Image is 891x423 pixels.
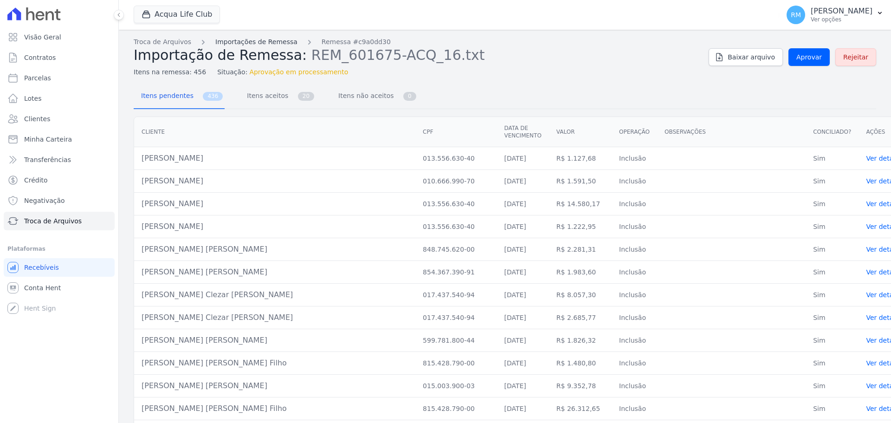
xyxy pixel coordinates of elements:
[709,48,783,66] a: Baixar arquivo
[311,46,485,63] span: REM_601675-ACQ_16.txt
[134,6,220,23] button: Acqua Life Club
[415,329,497,352] td: 599.781.800-44
[134,261,415,284] td: [PERSON_NAME] [PERSON_NAME]
[134,352,415,375] td: [PERSON_NAME] [PERSON_NAME] Filho
[415,238,497,261] td: 848.745.620-00
[728,52,775,62] span: Baixar arquivo
[779,2,891,28] button: RM [PERSON_NAME] Ver opções
[612,261,657,284] td: Inclusão
[134,329,415,352] td: [PERSON_NAME] [PERSON_NAME]
[549,352,612,375] td: R$ 1.480,80
[806,261,859,284] td: Sim
[24,216,82,226] span: Troca de Arquivos
[497,375,549,397] td: [DATE]
[497,352,549,375] td: [DATE]
[24,73,51,83] span: Parcelas
[497,193,549,215] td: [DATE]
[322,37,391,47] a: Remessa #c9a0dd30
[811,16,872,23] p: Ver opções
[203,92,223,101] span: 436
[24,33,61,42] span: Visão Geral
[612,117,657,147] th: Operação
[549,306,612,329] td: R$ 2.685,77
[497,284,549,306] td: [DATE]
[806,215,859,238] td: Sim
[811,7,872,16] p: [PERSON_NAME]
[612,170,657,193] td: Inclusão
[796,52,822,62] span: Aprovar
[415,170,497,193] td: 010.666.990-70
[24,53,56,62] span: Contratos
[24,176,48,185] span: Crédito
[298,92,314,101] span: 20
[24,114,50,124] span: Clientes
[331,85,418,109] a: Itens não aceitos 0
[134,85,225,109] a: Itens pendentes 436
[4,171,115,189] a: Crédito
[4,191,115,210] a: Negativação
[612,375,657,397] td: Inclusão
[612,329,657,352] td: Inclusão
[415,352,497,375] td: 815.428.790-00
[24,196,65,205] span: Negativação
[239,85,316,109] a: Itens aceitos 20
[791,12,801,18] span: RM
[415,261,497,284] td: 854.367.390-91
[4,130,115,149] a: Minha Carteira
[24,155,71,164] span: Transferências
[134,170,415,193] td: [PERSON_NAME]
[549,284,612,306] td: R$ 8.057,30
[415,193,497,215] td: 013.556.630-40
[497,147,549,170] td: [DATE]
[4,258,115,277] a: Recebíveis
[241,86,290,105] span: Itens aceitos
[612,306,657,329] td: Inclusão
[249,67,348,77] span: Aprovação em processamento
[415,215,497,238] td: 013.556.630-40
[217,67,247,77] span: Situação:
[806,375,859,397] td: Sim
[806,306,859,329] td: Sim
[549,238,612,261] td: R$ 2.281,31
[549,397,612,420] td: R$ 26.312,65
[497,306,549,329] td: [DATE]
[415,147,497,170] td: 013.556.630-40
[549,329,612,352] td: R$ 1.826,32
[4,28,115,46] a: Visão Geral
[497,329,549,352] td: [DATE]
[415,397,497,420] td: 815.428.790-00
[7,243,111,254] div: Plataformas
[835,48,876,66] a: Rejeitar
[415,284,497,306] td: 017.437.540-94
[549,193,612,215] td: R$ 14.580,17
[24,283,61,293] span: Conta Hent
[612,397,657,420] td: Inclusão
[134,397,415,420] td: [PERSON_NAME] [PERSON_NAME] Filho
[134,37,701,47] nav: Breadcrumb
[497,261,549,284] td: [DATE]
[4,110,115,128] a: Clientes
[403,92,416,101] span: 0
[549,261,612,284] td: R$ 1.983,60
[612,352,657,375] td: Inclusão
[806,238,859,261] td: Sim
[806,117,859,147] th: Conciliado?
[806,284,859,306] td: Sim
[4,48,115,67] a: Contratos
[806,352,859,375] td: Sim
[134,147,415,170] td: [PERSON_NAME]
[497,170,549,193] td: [DATE]
[134,117,415,147] th: Cliente
[549,375,612,397] td: R$ 9.352,78
[4,279,115,297] a: Conta Hent
[788,48,830,66] a: Aprovar
[24,263,59,272] span: Recebíveis
[497,397,549,420] td: [DATE]
[134,375,415,397] td: [PERSON_NAME] [PERSON_NAME]
[134,306,415,329] td: [PERSON_NAME] Clezar [PERSON_NAME]
[806,170,859,193] td: Sim
[415,306,497,329] td: 017.437.540-94
[134,215,415,238] td: [PERSON_NAME]
[612,147,657,170] td: Inclusão
[215,37,297,47] a: Importações de Remessa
